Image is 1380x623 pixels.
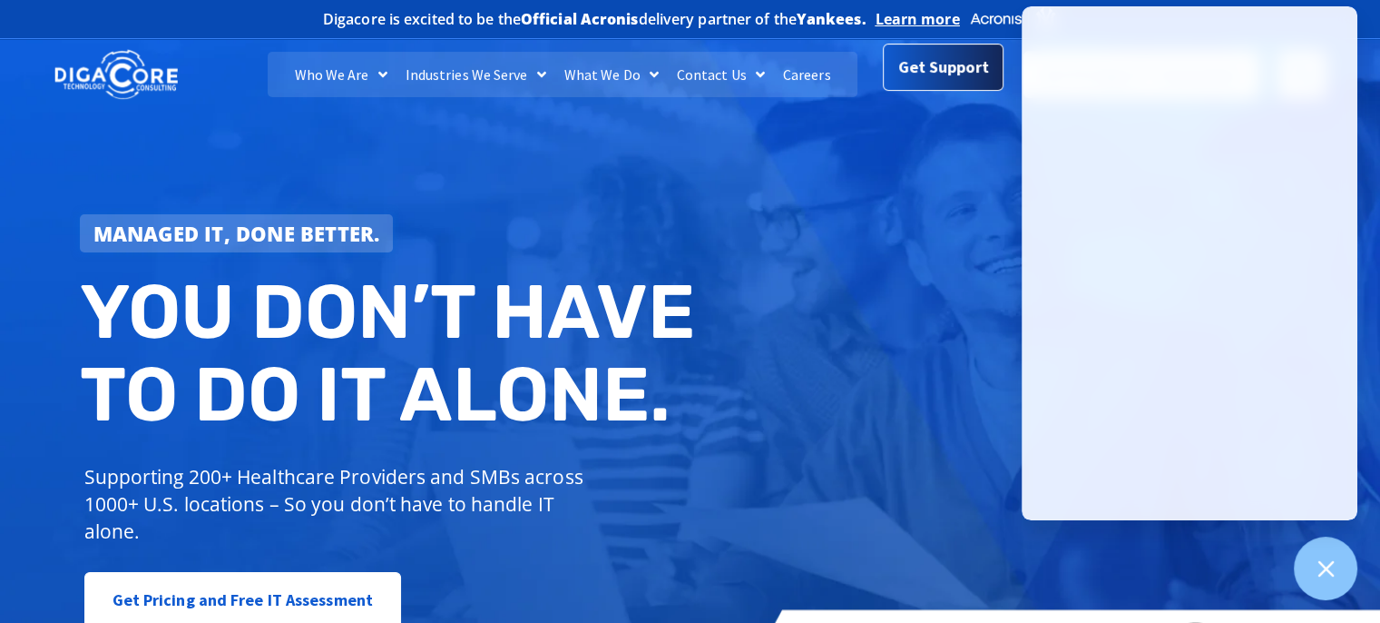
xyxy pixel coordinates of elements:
[84,463,592,545] p: Supporting 200+ Healthcare Providers and SMBs across 1000+ U.S. locations – So you don’t have to ...
[93,220,380,247] strong: Managed IT, done better.
[323,12,866,26] h2: Digacore is excited to be the delivery partner of the
[286,52,396,97] a: Who We Are
[521,9,639,29] b: Official Acronis
[668,52,774,97] a: Contact Us
[80,214,394,252] a: Managed IT, done better.
[396,52,555,97] a: Industries We Serve
[774,52,840,97] a: Careers
[555,52,668,97] a: What We Do
[113,582,373,618] span: Get Pricing and Free IT Assessment
[80,271,704,437] h2: You don’t have to do IT alone.
[969,5,1058,32] img: Acronis
[883,44,1003,91] a: Get Support
[876,10,960,28] a: Learn more
[898,49,989,85] span: Get Support
[797,9,866,29] b: Yankees.
[268,52,857,97] nav: Menu
[1022,6,1357,520] iframe: Chatgenie Messenger
[54,48,178,102] img: DigaCore Technology Consulting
